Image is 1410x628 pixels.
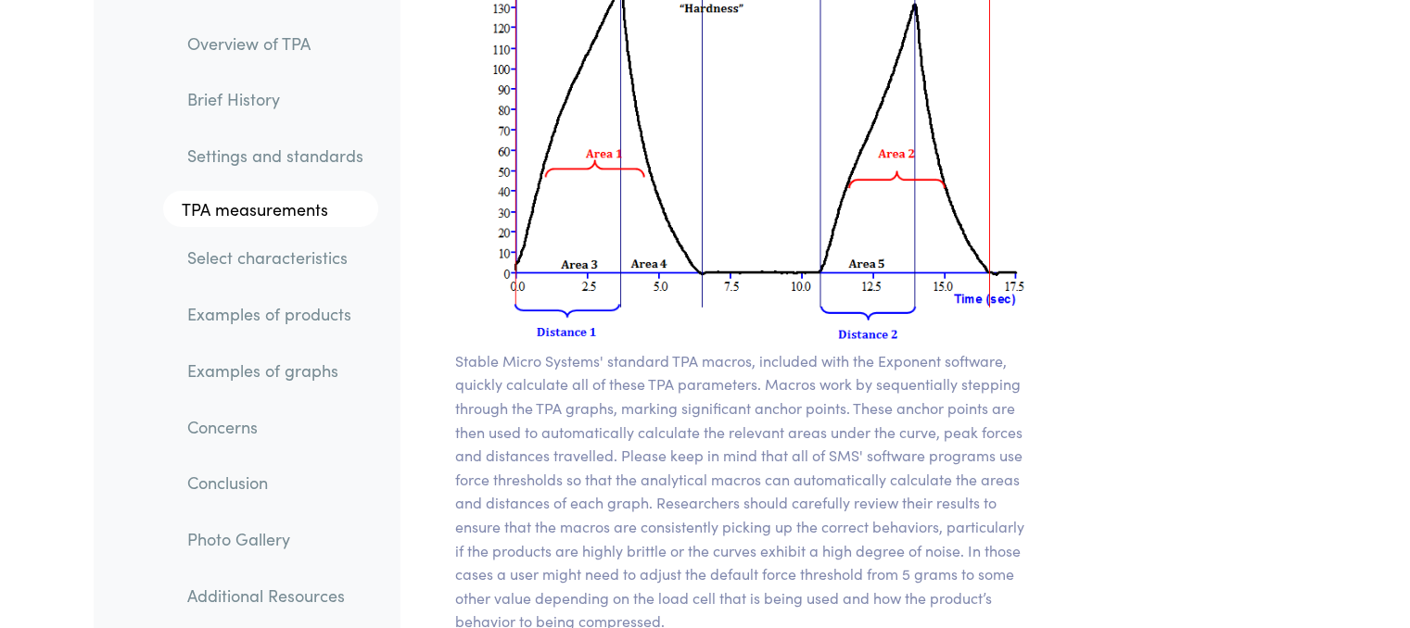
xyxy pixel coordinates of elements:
a: Photo Gallery [172,518,378,560]
a: Conclusion [172,462,378,505]
a: Concerns [172,406,378,448]
a: Overview of TPA [172,22,378,65]
a: Examples of products [172,294,378,336]
a: Brief History [172,79,378,121]
a: TPA measurements [163,191,378,228]
a: Additional Resources [172,574,378,617]
a: Select characteristics [172,237,378,280]
a: Settings and standards [172,134,378,177]
a: Examples of graphs [172,349,378,392]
